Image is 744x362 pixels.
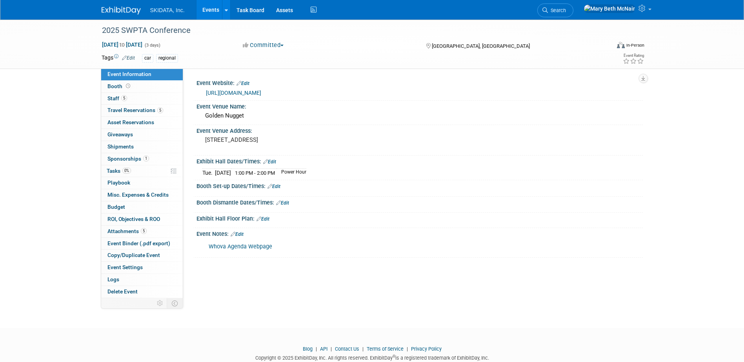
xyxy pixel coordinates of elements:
[231,232,244,237] a: Edit
[124,83,132,89] span: Booth not reserved yet
[107,252,160,258] span: Copy/Duplicate Event
[240,41,287,49] button: Committed
[209,243,272,250] a: Whova Agenda Webpage
[276,200,289,206] a: Edit
[584,4,635,13] img: Mary Beth McNair
[196,197,643,207] div: Booth Dismantle Dates/Times:
[153,298,167,308] td: Personalize Event Tab Strip
[196,77,643,87] div: Event Website:
[335,346,359,352] a: Contact Us
[107,168,131,174] span: Tasks
[367,346,404,352] a: Terms of Service
[167,298,183,308] td: Toggle Event Tabs
[107,156,149,162] span: Sponsorships
[102,41,143,48] span: [DATE] [DATE]
[107,264,143,270] span: Event Settings
[196,101,643,110] div: Event Venue Name:
[157,107,163,113] span: 5
[236,81,249,86] a: Edit
[107,83,132,89] span: Booth
[202,169,215,177] td: Tue.
[101,201,183,213] a: Budget
[206,90,261,96] a: [URL][DOMAIN_NAME]
[102,7,141,14] img: ExhibitDay
[205,136,374,143] pre: [STREET_ADDRESS]
[107,192,169,198] span: Misc. Expenses & Credits
[107,71,151,77] span: Event Information
[215,169,231,177] td: [DATE]
[107,240,170,246] span: Event Binder (.pdf export)
[107,119,154,125] span: Asset Reservations
[150,7,185,13] span: SKIDATA, Inc.
[142,54,153,62] div: car
[101,105,183,116] a: Travel Reservations5
[122,55,135,61] a: Edit
[107,204,125,210] span: Budget
[101,117,183,129] a: Asset Reservations
[537,4,573,17] a: Search
[314,346,319,352] span: |
[411,346,442,352] a: Privacy Policy
[101,189,183,201] a: Misc. Expenses & Credits
[99,24,598,38] div: 2025 SWPTA Conference
[102,54,135,63] td: Tags
[118,42,126,48] span: to
[101,141,183,153] a: Shipments
[101,129,183,141] a: Giveaways
[320,346,327,352] a: API
[107,95,127,101] span: Staff
[276,169,306,177] td: Power Hour
[405,346,410,352] span: |
[101,93,183,105] a: Staff5
[101,250,183,261] a: Copy/Duplicate Event
[101,262,183,273] a: Event Settings
[196,125,643,135] div: Event Venue Address:
[143,156,149,161] span: 1
[235,170,275,176] span: 1:00 PM - 2:00 PM
[101,238,183,250] a: Event Binder (.pdf export)
[548,7,566,13] span: Search
[393,354,395,358] sup: ®
[107,288,138,295] span: Delete Event
[256,216,269,222] a: Edit
[303,346,313,352] a: Blog
[196,180,643,190] div: Booth Set-up Dates/Times:
[564,41,645,52] div: Event Format
[263,159,276,165] a: Edit
[156,54,178,62] div: regional
[144,43,160,48] span: (3 days)
[267,184,280,189] a: Edit
[617,42,625,48] img: Format-Inperson.png
[107,131,133,138] span: Giveaways
[626,42,644,48] div: In-Person
[101,274,183,286] a: Logs
[101,226,183,237] a: Attachments5
[122,168,131,174] span: 0%
[623,54,644,58] div: Event Rating
[101,165,183,177] a: Tasks0%
[360,346,366,352] span: |
[101,81,183,92] a: Booth
[121,95,127,101] span: 5
[101,177,183,189] a: Playbook
[141,228,147,234] span: 5
[329,346,334,352] span: |
[196,213,643,223] div: Exhibit Hall Floor Plan:
[101,286,183,298] a: Delete Event
[107,228,147,234] span: Attachments
[202,110,637,122] div: Golden Nugget
[107,276,119,282] span: Logs
[101,153,183,165] a: Sponsorships1
[107,143,134,150] span: Shipments
[101,69,183,80] a: Event Information
[196,156,643,166] div: Exhibit Hall Dates/Times:
[107,216,160,222] span: ROI, Objectives & ROO
[432,43,530,49] span: [GEOGRAPHIC_DATA], [GEOGRAPHIC_DATA]
[107,107,163,113] span: Travel Reservations
[196,228,643,238] div: Event Notes:
[107,179,130,186] span: Playbook
[101,214,183,225] a: ROI, Objectives & ROO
